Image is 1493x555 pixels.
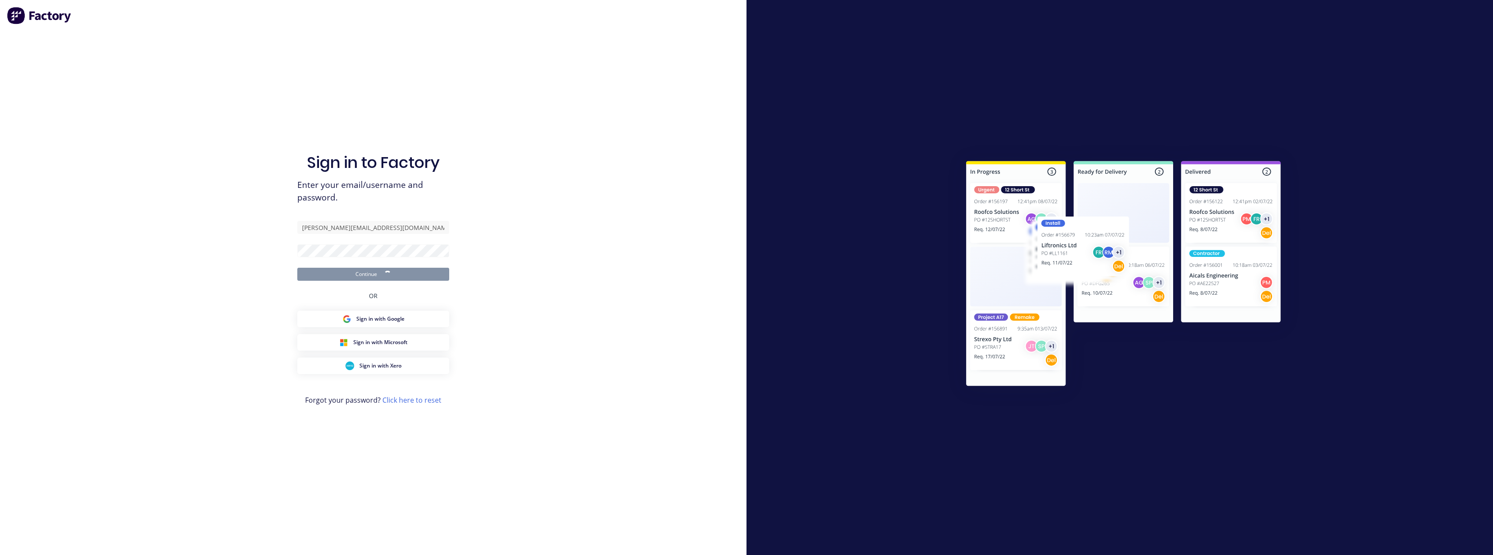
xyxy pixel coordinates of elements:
img: Factory [7,7,72,24]
h1: Sign in to Factory [307,153,440,172]
img: Xero Sign in [345,361,354,370]
img: Microsoft Sign in [339,338,348,347]
span: Sign in with Microsoft [353,338,408,346]
button: Microsoft Sign inSign in with Microsoft [297,334,449,351]
span: Sign in with Xero [359,362,401,370]
button: Google Sign inSign in with Google [297,311,449,327]
button: Continue [297,268,449,281]
img: Sign in [947,144,1300,407]
img: Google Sign in [342,315,351,323]
span: Forgot your password? [305,395,441,405]
div: OR [369,281,378,311]
button: Xero Sign inSign in with Xero [297,358,449,374]
span: Sign in with Google [356,315,404,323]
a: Click here to reset [382,395,441,405]
span: Enter your email/username and password. [297,179,449,204]
input: Email/Username [297,221,449,234]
